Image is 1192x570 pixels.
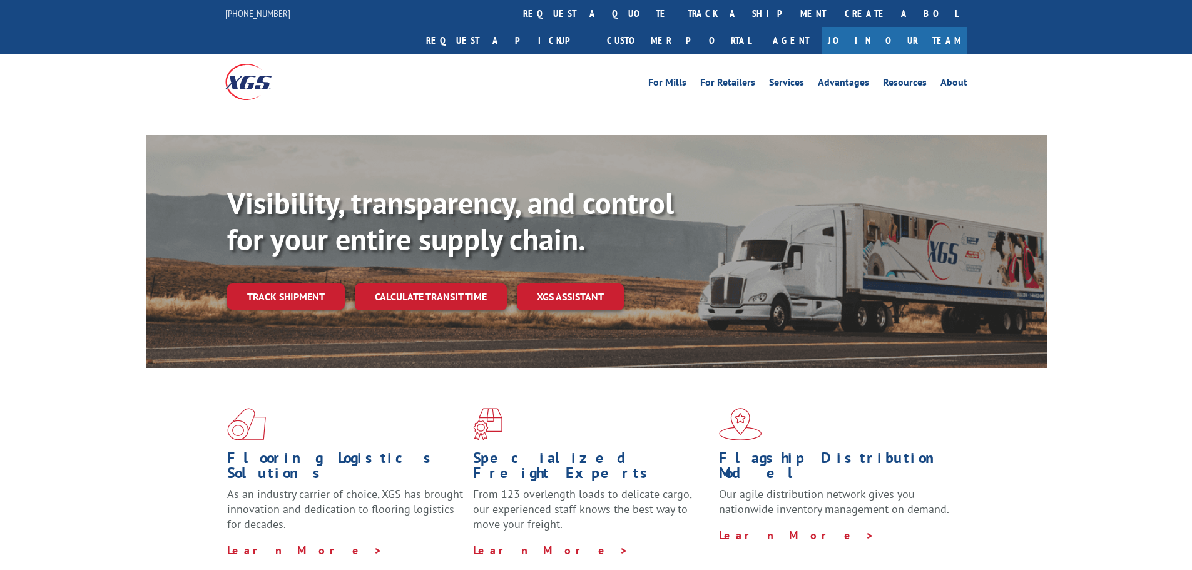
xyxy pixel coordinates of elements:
[227,183,674,258] b: Visibility, transparency, and control for your entire supply chain.
[719,408,762,440] img: xgs-icon-flagship-distribution-model-red
[883,78,927,91] a: Resources
[227,283,345,310] a: Track shipment
[719,450,955,487] h1: Flagship Distribution Model
[769,78,804,91] a: Services
[473,487,710,542] p: From 123 overlength loads to delicate cargo, our experienced staff knows the best way to move you...
[225,7,290,19] a: [PHONE_NUMBER]
[473,543,629,557] a: Learn More >
[227,408,266,440] img: xgs-icon-total-supply-chain-intelligence-red
[719,487,949,516] span: Our agile distribution network gives you nationwide inventory management on demand.
[227,543,383,557] a: Learn More >
[760,27,822,54] a: Agent
[227,487,463,531] span: As an industry carrier of choice, XGS has brought innovation and dedication to flooring logistics...
[700,78,755,91] a: For Retailers
[818,78,869,91] a: Advantages
[517,283,624,310] a: XGS ASSISTANT
[940,78,967,91] a: About
[473,450,710,487] h1: Specialized Freight Experts
[417,27,598,54] a: Request a pickup
[822,27,967,54] a: Join Our Team
[473,408,502,440] img: xgs-icon-focused-on-flooring-red
[227,450,464,487] h1: Flooring Logistics Solutions
[355,283,507,310] a: Calculate transit time
[648,78,686,91] a: For Mills
[719,528,875,542] a: Learn More >
[598,27,760,54] a: Customer Portal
